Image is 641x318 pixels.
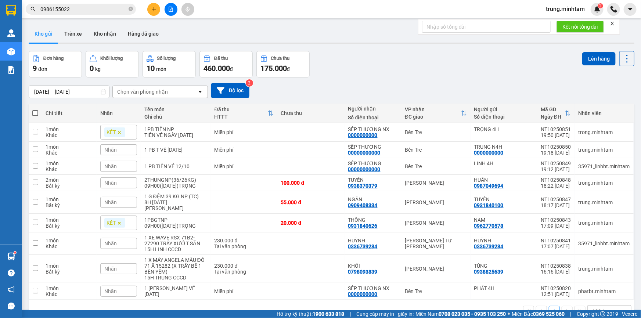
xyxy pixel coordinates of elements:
span: KÉT [107,129,116,135]
span: 175.000 [260,64,287,73]
div: 1 món [46,217,93,223]
div: 0336739284 [348,243,378,249]
div: 100 / trang [592,308,618,315]
th: Toggle SortBy [211,104,277,123]
div: TUYỀN [348,177,397,183]
div: 0938825639 [474,269,504,275]
div: Khác [46,243,93,249]
div: SẾP THƯƠNG NX [348,126,397,132]
div: 1 X MÁY ANGELA MÀU ĐỎ 71 Â 15282 (X TRẦY BỂ 1 BÊN YẾM) [144,257,207,275]
div: Chưa thu [271,56,290,61]
div: NT10250849 [541,160,571,166]
div: 0000000000 [474,150,504,156]
div: HUẤN [474,177,533,183]
div: THÔNG [348,217,397,223]
strong: 0708 023 035 - 0935 103 250 [439,311,506,317]
button: Đã thu460.000đ [199,51,253,77]
div: [PERSON_NAME] [405,199,467,205]
span: Gửi: [6,6,18,14]
button: file-add [165,3,177,16]
button: Kết nối tổng đài [557,21,604,33]
div: 0962770578 [474,223,504,229]
span: Nhận: [70,7,88,15]
div: Bất kỳ [46,183,93,189]
div: Nhãn [100,110,137,116]
div: KHÔI [348,263,397,269]
div: 1 món [46,144,93,150]
div: Bến Tre [405,129,467,135]
div: 2THUNGNP(36/26KG) [144,177,207,183]
img: warehouse-icon [7,253,15,260]
div: Tại văn phòng [215,243,274,249]
span: Nhãn [104,199,117,205]
div: 15H LINH CCCD [144,246,207,252]
div: trung.minhtam [578,147,630,153]
div: Mã GD [541,106,565,112]
span: Nhãn [104,163,117,169]
div: 18:17 [DATE] [541,202,571,208]
div: Bất kỳ [46,223,93,229]
div: Bất kỳ [46,269,93,275]
div: NT10250843 [541,217,571,223]
div: HUỲNH [348,238,397,243]
div: Khác [46,166,93,172]
div: trong.minhtam [578,129,630,135]
span: question-circle [8,270,15,277]
div: SẾP THƯƠNG NX [348,285,397,291]
div: 1 món [46,238,93,243]
img: icon-new-feature [594,6,601,12]
span: 460.000 [204,64,230,73]
div: 09H00(13/10/2025)TRỌNG [144,183,207,189]
div: 1 G ĐỆM 39 KG NP (TC) [144,194,207,199]
div: 2 món [46,177,93,183]
div: SẾP THƯƠNG [70,15,121,24]
div: 230.000 đ [215,238,274,243]
div: 17:09 [DATE] [541,223,571,229]
span: | [570,310,571,318]
div: Chi tiết [46,110,93,116]
div: PHÁT 4H [474,285,533,291]
div: Số điện thoại [474,114,533,120]
span: Nhãn [104,241,117,246]
span: plus [151,7,156,12]
div: Miễn phí [215,163,274,169]
div: Tại văn phòng [215,269,274,275]
div: trong.minhtam [578,180,630,186]
button: Hàng đã giao [122,25,165,43]
div: 18:22 [DATE] [541,183,571,189]
div: [PERSON_NAME] Tư [PERSON_NAME] [6,6,65,40]
div: Nhân viên [578,110,630,116]
div: Ghi chú [144,114,207,120]
div: 0336739284 [474,243,504,249]
div: NAM [474,217,533,223]
div: VP nhận [405,106,461,112]
div: NT10250850 [541,144,571,150]
div: NT10250841 [541,238,571,243]
button: caret-down [624,3,637,16]
div: 1 món [46,196,93,202]
div: 15H TRUNG CCCD [144,275,207,281]
div: NT10250838 [541,263,571,269]
img: solution-icon [7,66,15,74]
div: 230.000 đ [215,263,274,269]
div: 1PBGTNP [144,217,207,223]
div: Miễn phí [215,129,274,135]
div: ĐC giao [405,114,461,120]
div: 0931840626 [348,223,378,229]
div: 1 món [46,126,93,132]
div: 0931840100 [474,202,504,208]
span: đ [287,66,290,72]
div: Khác [46,132,93,138]
span: close-circle [129,7,133,11]
div: Miễn phí [215,288,274,294]
div: TUYỀN [474,196,533,202]
div: 35971_linhbt.minhtam [578,241,630,246]
div: [PERSON_NAME] [405,266,467,272]
div: TRUNG N4H [6,40,65,49]
div: SẾP THƯƠNG [348,144,397,150]
span: Kết nối tổng đài [562,23,598,31]
div: LINH 4H [474,160,533,166]
span: file-add [168,7,173,12]
span: 9 [33,64,37,73]
div: TIỀN VÉ NGÀY 12/10/2025 [144,132,207,138]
